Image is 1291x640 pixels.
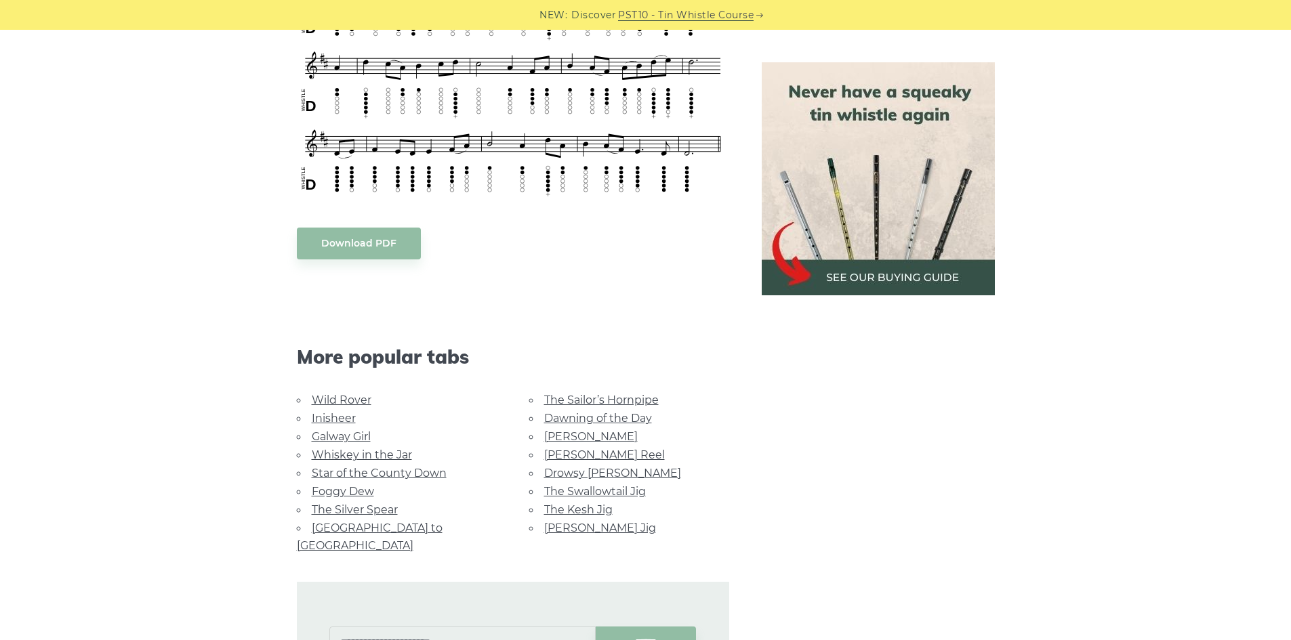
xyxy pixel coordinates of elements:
span: More popular tabs [297,345,729,368]
img: tin whistle buying guide [762,62,995,295]
a: The Kesh Jig [544,503,613,516]
a: [GEOGRAPHIC_DATA] to [GEOGRAPHIC_DATA] [297,521,443,552]
a: Galway Girl [312,430,371,443]
a: [PERSON_NAME] Jig [544,521,656,534]
a: PST10 - Tin Whistle Course [618,7,754,23]
a: Download PDF [297,228,421,259]
a: The Swallowtail Jig [544,485,646,498]
a: Inisheer [312,412,356,425]
a: Star of the County Down [312,467,447,479]
a: Wild Rover [312,393,371,406]
a: The Silver Spear [312,503,398,516]
a: The Sailor’s Hornpipe [544,393,659,406]
span: NEW: [539,7,567,23]
a: Dawning of the Day [544,412,652,425]
a: [PERSON_NAME] [544,430,638,443]
a: [PERSON_NAME] Reel [544,448,665,461]
a: Drowsy [PERSON_NAME] [544,467,681,479]
a: Foggy Dew [312,485,374,498]
span: Discover [571,7,616,23]
a: Whiskey in the Jar [312,448,412,461]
